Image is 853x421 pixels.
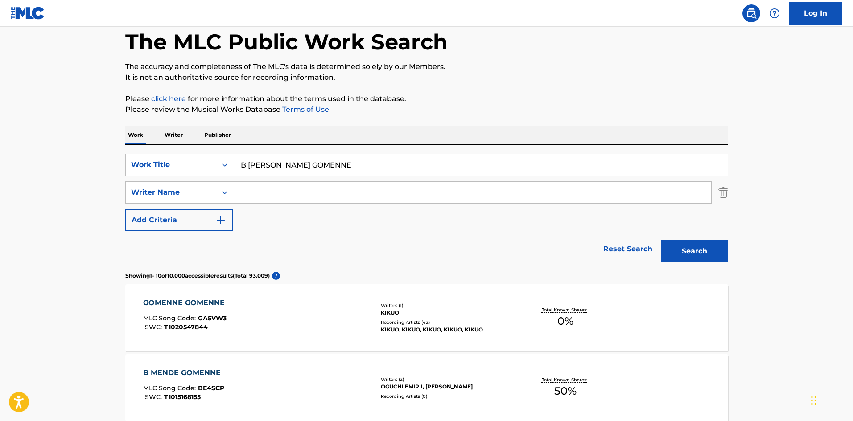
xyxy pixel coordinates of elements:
[381,376,515,383] div: Writers ( 2 )
[215,215,226,225] img: 9d2ae6d4665cec9f34b9.svg
[381,309,515,317] div: KIKUO
[811,387,816,414] div: Drag
[381,383,515,391] div: OGUCHI EMIRII, [PERSON_NAME]
[381,393,515,400] div: Recording Artists ( 0 )
[131,159,211,170] div: Work Title
[131,187,211,198] div: Writer Name
[554,383,577,399] span: 50 %
[557,313,573,329] span: 0 %
[11,7,45,20] img: MLC Logo
[381,319,515,326] div: Recording Artists ( 42 )
[125,29,448,55] h1: The MLC Public Work Search
[542,307,589,313] p: Total Known Shares:
[742,4,760,22] a: Public Search
[164,323,208,331] span: T1020547844
[125,94,728,104] p: Please for more information about the terms used in the database.
[198,314,227,322] span: GA5VW3
[125,126,146,144] p: Work
[125,104,728,115] p: Please review the Musical Works Database
[164,393,201,401] span: T1015168155
[381,302,515,309] div: Writers ( 1 )
[661,240,728,262] button: Search
[162,126,185,144] p: Writer
[125,72,728,83] p: It is not an authoritative source for recording information.
[718,181,728,204] img: Delete Criterion
[542,376,589,383] p: Total Known Shares:
[202,126,234,144] p: Publisher
[143,393,164,401] span: ISWC :
[769,8,780,19] img: help
[125,154,728,267] form: Search Form
[143,368,225,378] div: B MENDE GOMENNE
[125,354,728,421] a: B MENDE GOMENNEMLC Song Code:BE4SCPISWC:T1015168155Writers (2)OGUCHI EMIRII, [PERSON_NAME]Recordi...
[381,326,515,334] div: KIKUO, KIKUO, KIKUO, KIKUO, KIKUO
[143,298,229,308] div: GOMENNE GOMENNE
[599,239,657,259] a: Reset Search
[151,94,186,103] a: click here
[143,323,164,331] span: ISWC :
[272,272,280,280] span: ?
[789,2,842,25] a: Log In
[125,272,270,280] p: Showing 1 - 10 of 10,000 accessible results (Total 93,009 )
[746,8,757,19] img: search
[125,61,728,72] p: The accuracy and completeness of The MLC's data is determined solely by our Members.
[143,384,198,392] span: MLC Song Code :
[766,4,783,22] div: Help
[143,314,198,322] span: MLC Song Code :
[125,284,728,351] a: GOMENNE GOMENNEMLC Song Code:GA5VW3ISWC:T1020547844Writers (1)KIKUORecording Artists (42)KIKUO, K...
[198,384,224,392] span: BE4SCP
[280,105,329,114] a: Terms of Use
[125,209,233,231] button: Add Criteria
[808,378,853,421] iframe: Chat Widget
